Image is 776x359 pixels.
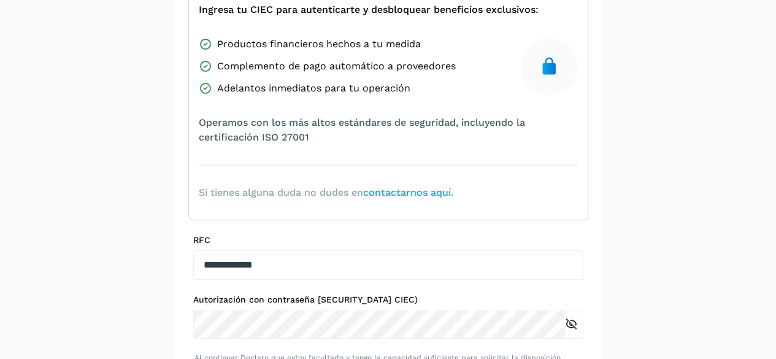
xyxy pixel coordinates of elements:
[199,2,539,17] span: Ingresa tu CIEC para autenticarte y desbloquear beneficios exclusivos:
[217,81,410,96] span: Adelantos inmediatos para tu operación
[193,295,583,305] label: Autorización con contraseña [SECURITY_DATA] CIEC)
[217,59,456,74] span: Complemento de pago automático a proveedores
[363,187,453,198] a: contactarnos aquí.
[539,56,559,76] img: secure
[193,235,583,245] label: RFC
[199,185,453,200] span: Si tienes alguna duda no dudes en
[217,37,421,52] span: Productos financieros hechos a tu medida
[199,115,578,145] span: Operamos con los más altos estándares de seguridad, incluyendo la certificación ISO 27001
